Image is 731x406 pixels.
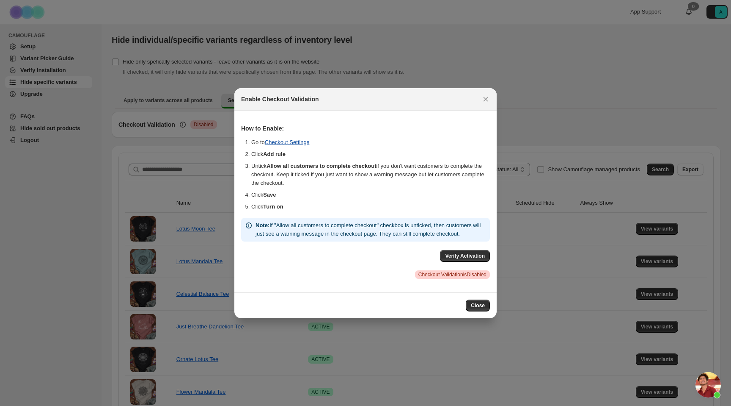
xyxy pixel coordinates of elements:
b: Allow all customers to complete checkout [267,163,376,169]
li: Click [251,191,490,199]
b: Save [263,192,276,198]
button: Close [466,300,490,311]
h2: Enable Checkout Validation [241,95,319,103]
a: Checkout Settings [265,139,310,145]
span: Verify Activation [445,253,485,259]
li: Go to [251,138,490,147]
h3: How to Enable: [241,124,490,133]
li: Untick if you don't want customers to complete the checkout. Keep it ticked if you just want to s... [251,162,490,187]
span: Close [471,302,485,309]
button: Verify Activation [440,250,490,262]
span: Checkout Validation is Disabled [418,271,486,278]
li: Click [251,203,490,211]
div: Open chat [695,372,721,398]
p: If "Allow all customers to complete checkout" checkbox is unticked, then customers will just see ... [256,221,486,238]
b: Add rule [263,151,286,157]
b: Turn on [263,203,283,210]
button: Close [480,93,492,105]
li: Click [251,150,490,159]
strong: Note: [256,222,269,228]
